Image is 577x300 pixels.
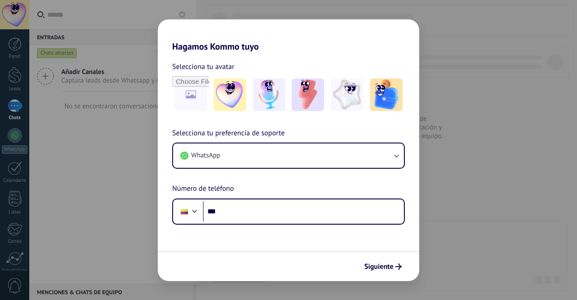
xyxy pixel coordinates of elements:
img: -3.jpeg [292,78,324,111]
img: -5.jpeg [370,78,403,111]
button: WhatsApp [173,143,404,168]
span: Selecciona tu avatar [172,61,234,73]
span: Selecciona tu preferencia de soporte [172,128,285,139]
div: Colombia: + 57 [176,202,193,221]
img: -1.jpeg [214,78,246,111]
span: WhatsApp [191,151,220,160]
button: Siguiente [360,259,406,274]
h2: Hagamos Kommo tuyo [158,19,419,52]
img: -2.jpeg [253,78,285,111]
span: Siguiente [364,263,394,270]
img: -4.jpeg [331,78,363,111]
span: Número de teléfono [172,183,234,195]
